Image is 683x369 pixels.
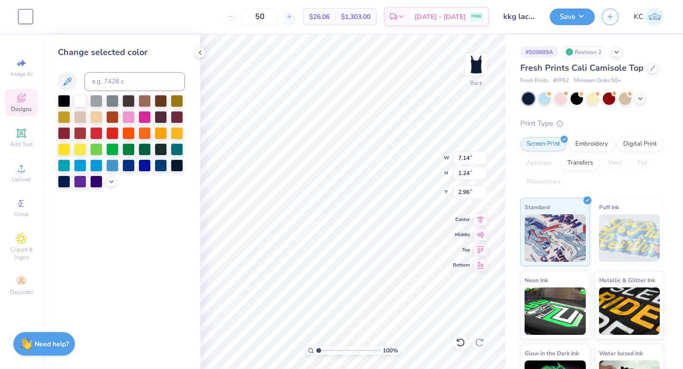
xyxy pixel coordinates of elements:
span: Top [453,247,470,253]
span: Fresh Prints [520,77,548,85]
span: Upload [12,175,31,183]
span: Water based Ink [599,348,643,358]
span: $26.06 [309,12,330,22]
span: Designs [11,105,32,113]
span: Center [453,216,470,223]
span: Add Text [10,140,33,148]
span: Clipart & logos [5,246,38,261]
div: Foil [631,156,654,170]
span: Middle [453,231,470,238]
input: – – [241,8,278,25]
div: Change selected color [58,46,185,59]
div: Transfers [561,156,599,170]
div: Rhinestones [520,175,566,189]
span: Puff Ink [599,202,619,212]
div: # 509889A [520,46,558,58]
span: 100 % [383,346,398,355]
input: Untitled Design [496,7,543,26]
span: KC [634,11,643,22]
strong: Need help? [35,340,69,349]
span: Image AI [10,70,33,78]
div: Screen Print [520,137,566,151]
input: e.g. 7428 c [84,72,185,91]
span: Bottom [453,262,470,268]
img: Back [467,55,486,74]
div: Revision 2 [563,46,607,58]
span: Decorate [10,288,33,296]
div: Digital Print [617,137,663,151]
div: Print Type [520,118,664,129]
span: Metallic & Glitter Ink [599,275,655,285]
img: Puff Ink [599,214,660,262]
span: Greek [14,211,29,218]
img: Standard [525,214,586,262]
img: Kaitlyn Carruth [646,8,664,26]
span: Standard [525,202,550,212]
span: # FP52 [553,77,569,85]
span: [DATE] - [DATE] [415,12,466,22]
div: Vinyl [602,156,628,170]
span: $1,303.00 [341,12,370,22]
a: KC [634,8,664,26]
button: Save [550,9,595,25]
div: Applique [520,156,558,170]
span: Neon Ink [525,275,548,285]
span: Minimum Order: 50 + [574,77,621,85]
span: FREE [471,13,481,20]
img: Metallic & Glitter Ink [599,287,660,335]
div: Embroidery [569,137,614,151]
div: Back [470,79,482,87]
span: Fresh Prints Cali Camisole Top [520,62,644,74]
span: Glow in the Dark Ink [525,348,579,358]
img: Neon Ink [525,287,586,335]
